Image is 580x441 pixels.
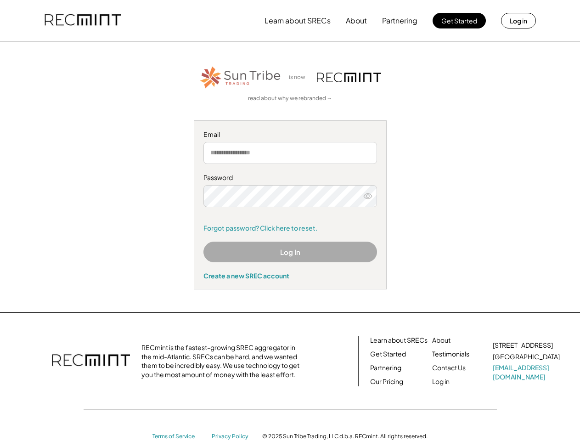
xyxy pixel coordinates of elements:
[199,65,282,90] img: STT_Horizontal_Logo%2B-%2BColor.png
[265,11,331,30] button: Learn about SRECs
[501,13,536,28] button: Log in
[45,5,121,36] img: recmint-logotype%403x.png
[203,271,377,280] div: Create a new SREC account
[432,336,450,345] a: About
[262,433,428,440] div: © 2025 Sun Tribe Trading, LLC d.b.a. RECmint. All rights reserved.
[370,377,403,386] a: Our Pricing
[433,13,486,28] button: Get Started
[432,350,469,359] a: Testimonials
[370,336,428,345] a: Learn about SRECs
[493,352,560,362] div: [GEOGRAPHIC_DATA]
[317,73,381,82] img: recmint-logotype%403x.png
[203,173,377,182] div: Password
[248,95,332,102] a: read about why we rebranded →
[287,73,312,81] div: is now
[152,433,203,441] a: Terms of Service
[141,343,304,379] div: RECmint is the fastest-growing SREC aggregator in the mid-Atlantic. SRECs can be hard, and we wan...
[203,242,377,262] button: Log In
[52,345,130,377] img: recmint-logotype%403x.png
[493,363,562,381] a: [EMAIL_ADDRESS][DOMAIN_NAME]
[370,363,401,373] a: Partnering
[493,341,553,350] div: [STREET_ADDRESS]
[203,130,377,139] div: Email
[382,11,417,30] button: Partnering
[432,377,450,386] a: Log in
[432,363,466,373] a: Contact Us
[370,350,406,359] a: Get Started
[203,224,377,233] a: Forgot password? Click here to reset.
[212,433,253,441] a: Privacy Policy
[346,11,367,30] button: About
